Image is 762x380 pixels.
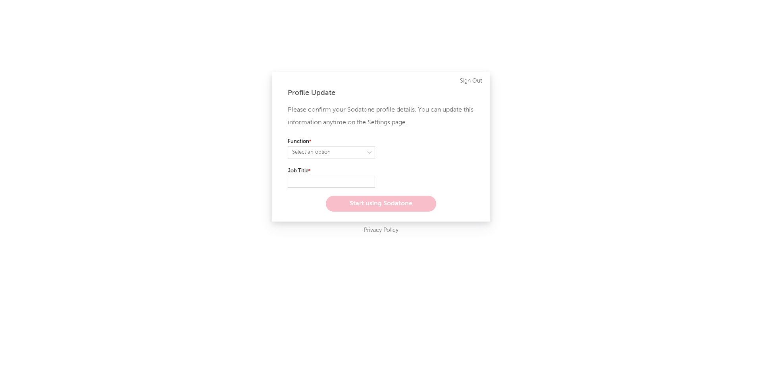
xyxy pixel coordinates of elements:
a: Sign Out [460,76,482,86]
div: Profile Update [288,88,474,98]
label: Function [288,137,375,147]
p: Please confirm your Sodatone profile details. You can update this information anytime on the Sett... [288,104,474,129]
a: Privacy Policy [364,226,398,235]
button: Start using Sodatone [326,196,436,212]
label: Job Title [288,166,375,176]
